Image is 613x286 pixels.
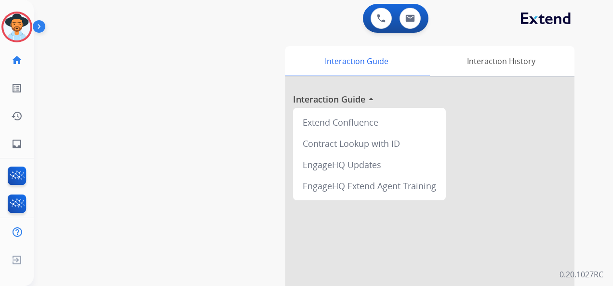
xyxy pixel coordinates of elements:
div: EngageHQ Extend Agent Training [297,175,442,196]
img: avatar [3,13,30,40]
div: EngageHQ Updates [297,154,442,175]
mat-icon: history [11,110,23,122]
div: Contract Lookup with ID [297,133,442,154]
div: Interaction History [427,46,574,76]
mat-icon: list_alt [11,82,23,94]
div: Interaction Guide [285,46,427,76]
div: Extend Confluence [297,112,442,133]
p: 0.20.1027RC [560,269,603,280]
mat-icon: inbox [11,138,23,150]
mat-icon: home [11,54,23,66]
